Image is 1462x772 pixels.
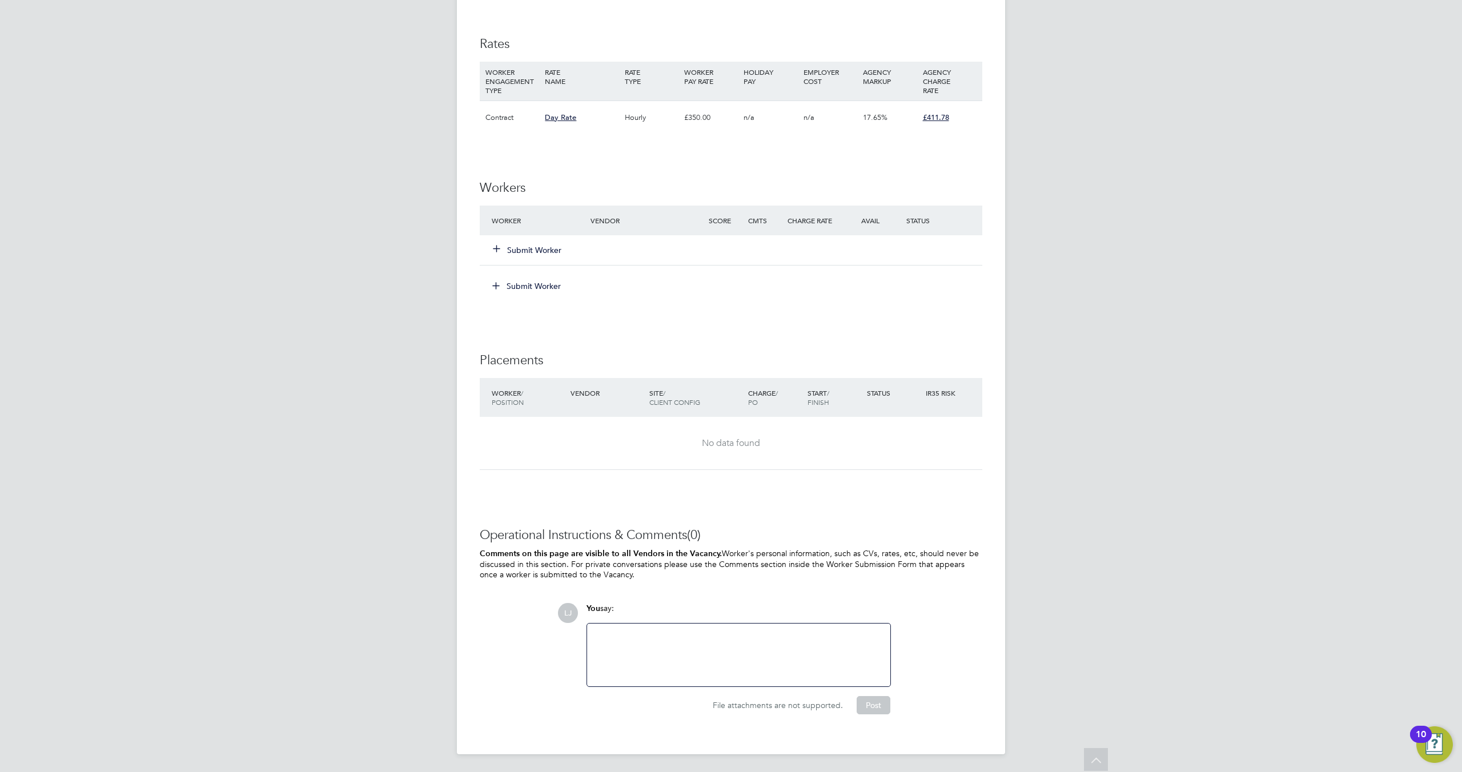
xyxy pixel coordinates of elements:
div: Site [646,383,745,412]
h3: Placements [480,352,982,369]
span: / Position [492,388,524,407]
div: WORKER PAY RATE [681,62,741,91]
div: RATE TYPE [622,62,681,91]
div: Worker [489,383,568,412]
button: Open Resource Center, 10 new notifications [1416,726,1453,763]
span: Day Rate [545,112,576,122]
span: File attachments are not supported. [713,700,843,710]
h3: Rates [480,36,982,53]
span: You [587,604,600,613]
span: (0) [687,527,701,542]
div: £350.00 [681,101,741,134]
div: Status [903,210,982,231]
div: Vendor [568,383,646,403]
div: EMPLOYER COST [801,62,860,91]
span: £411.78 [923,112,949,122]
h3: Workers [480,180,982,196]
div: Vendor [588,210,706,231]
div: IR35 Risk [923,383,962,403]
div: Worker [489,210,588,231]
p: Worker's personal information, such as CVs, rates, etc, should never be discussed in this section... [480,548,982,580]
div: Start [805,383,864,412]
span: n/a [804,112,814,122]
div: Charge [745,383,805,412]
span: / Finish [808,388,829,407]
div: RATE NAME [542,62,621,91]
div: Hourly [622,101,681,134]
span: / PO [748,388,778,407]
button: Submit Worker [493,244,562,256]
h3: Operational Instructions & Comments [480,527,982,544]
b: Comments on this page are visible to all Vendors in the Vacancy. [480,549,722,558]
div: Avail [844,210,903,231]
span: n/a [744,112,754,122]
div: Contract [483,101,542,134]
div: WORKER ENGAGEMENT TYPE [483,62,542,100]
div: HOLIDAY PAY [741,62,800,91]
div: Status [864,383,923,403]
span: / Client Config [649,388,700,407]
button: Post [857,696,890,714]
button: Submit Worker [484,277,570,295]
div: AGENCY MARKUP [860,62,919,91]
span: LJ [558,603,578,623]
div: Score [706,210,745,231]
div: 10 [1416,734,1426,749]
div: No data found [491,437,971,449]
div: Cmts [745,210,785,231]
div: say: [587,603,891,623]
span: 17.65% [863,112,887,122]
div: Charge Rate [785,210,844,231]
div: AGENCY CHARGE RATE [920,62,979,100]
